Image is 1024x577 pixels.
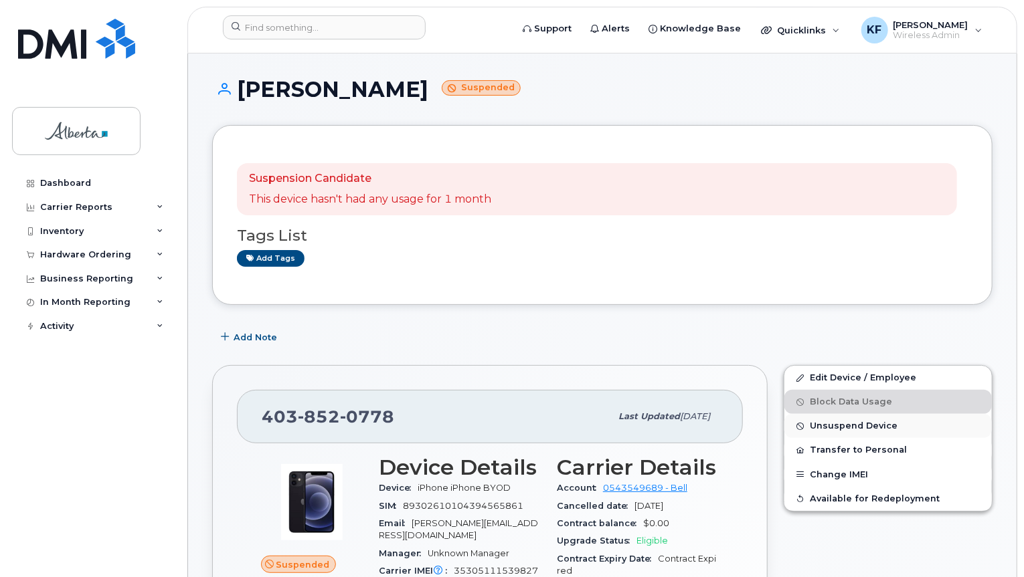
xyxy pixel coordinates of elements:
a: 0543549689 - Bell [603,483,687,493]
span: Eligible [636,536,668,546]
button: Add Note [212,325,288,349]
p: This device hasn't had any usage for 1 month [249,192,491,207]
span: Upgrade Status [557,536,636,546]
button: Unsuspend Device [784,414,992,438]
span: 403 [262,407,394,427]
span: 0778 [340,407,394,427]
img: image20231002-3703462-15mqxqi.jpeg [272,462,352,542]
span: Cancelled date [557,501,634,511]
span: Account [557,483,603,493]
span: Email [379,518,412,528]
span: SIM [379,501,403,511]
h3: Device Details [379,455,541,479]
span: Suspended [276,558,330,571]
button: Change IMEI [784,463,992,487]
span: Contract Expired [557,554,716,576]
small: Suspended [442,80,521,96]
span: Contract balance [557,518,643,528]
button: Available for Redeployment [784,487,992,511]
span: iPhone iPhone BYOD [418,483,511,493]
span: [PERSON_NAME][EMAIL_ADDRESS][DOMAIN_NAME] [379,518,538,540]
span: Available for Redeployment [810,493,940,503]
span: 89302610104394565861 [403,501,523,511]
a: Edit Device / Employee [784,366,992,390]
span: Last updated [618,411,680,421]
button: Transfer to Personal [784,438,992,462]
span: 852 [298,407,340,427]
a: Add tags [237,250,305,267]
span: $0.00 [643,518,669,528]
span: [DATE] [680,411,710,421]
h3: Tags List [237,227,968,244]
span: Manager [379,548,428,558]
span: Unknown Manager [428,548,509,558]
span: Contract Expiry Date [557,554,658,564]
span: Carrier IMEI [379,566,454,576]
span: Device [379,483,418,493]
span: [DATE] [634,501,663,511]
button: Block Data Usage [784,390,992,414]
span: Add Note [234,331,277,344]
span: Unsuspend Device [810,421,898,431]
h3: Carrier Details [557,455,719,479]
h1: [PERSON_NAME] [212,78,993,101]
p: Suspension Candidate [249,171,491,187]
